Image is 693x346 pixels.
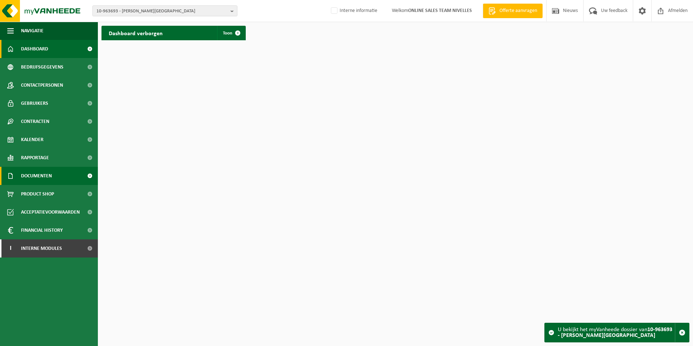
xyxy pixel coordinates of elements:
span: Bedrijfsgegevens [21,58,63,76]
span: Navigatie [21,22,43,40]
strong: 10-963693 - [PERSON_NAME][GEOGRAPHIC_DATA] [558,327,672,338]
span: Interne modules [21,239,62,258]
span: Dashboard [21,40,48,58]
a: Toon [217,26,245,40]
button: 10-963693 - [PERSON_NAME][GEOGRAPHIC_DATA] [92,5,237,16]
strong: ONLINE SALES TEAM NIVELLES [408,8,472,13]
span: Rapportage [21,149,49,167]
span: Contracten [21,112,49,131]
label: Interne informatie [329,5,377,16]
span: Contactpersonen [21,76,63,94]
a: Offerte aanvragen [483,4,543,18]
span: I [7,239,14,258]
span: Kalender [21,131,43,149]
span: Documenten [21,167,52,185]
span: Product Shop [21,185,54,203]
span: Acceptatievoorwaarden [21,203,80,221]
h2: Dashboard verborgen [101,26,170,40]
div: U bekijkt het myVanheede dossier van [558,323,675,342]
span: 10-963693 - [PERSON_NAME][GEOGRAPHIC_DATA] [96,6,228,17]
span: Toon [223,31,232,36]
span: Gebruikers [21,94,48,112]
span: Financial History [21,221,63,239]
span: Offerte aanvragen [498,7,539,15]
